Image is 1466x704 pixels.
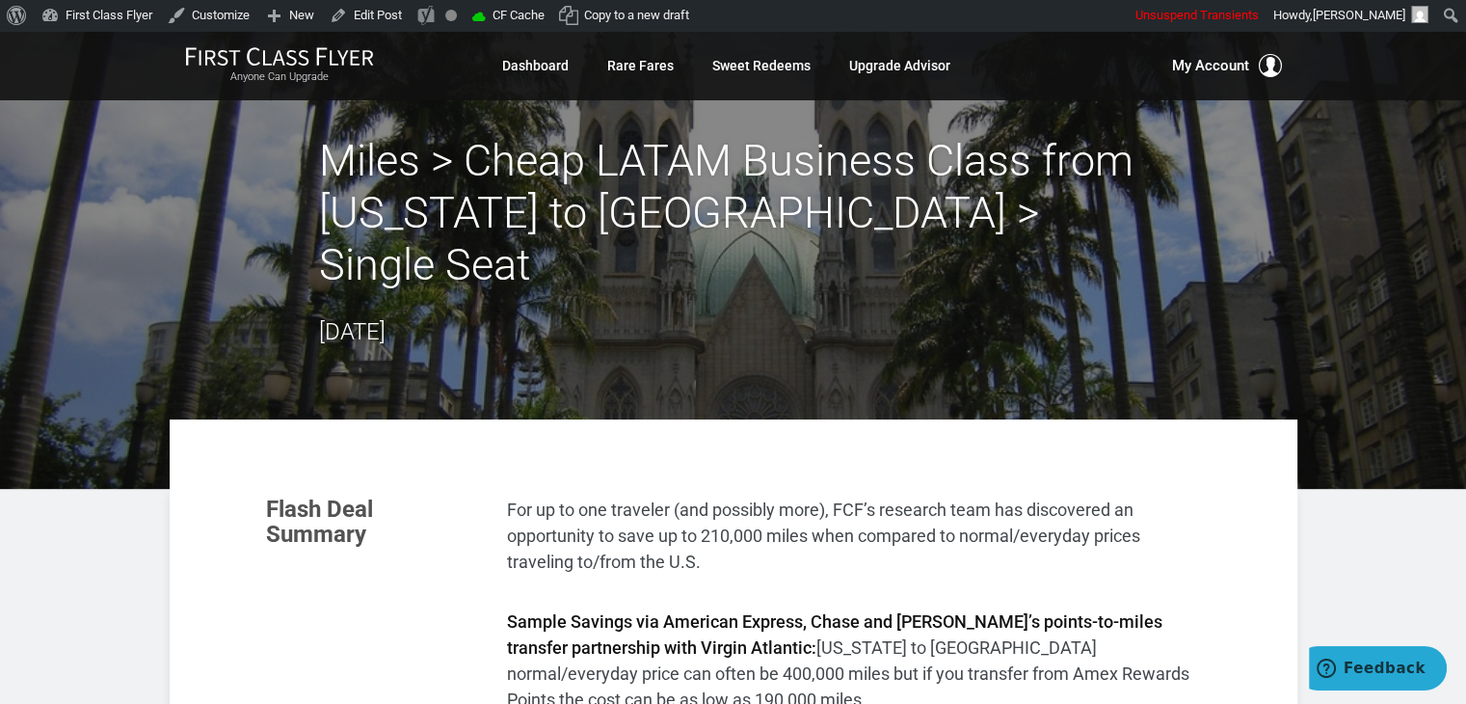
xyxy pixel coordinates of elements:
span: My Account [1172,54,1249,77]
a: First Class FlyerAnyone Can Upgrade [185,46,374,85]
a: Upgrade Advisor [849,48,950,83]
strong: Sample Savings via American Express, Chase and [PERSON_NAME]’s points-to-miles transfer partnersh... [507,611,1162,658]
time: [DATE] [319,318,386,345]
iframe: Opens a widget where you can find more information [1309,646,1447,694]
h3: Flash Deal Summary [266,497,478,548]
span: Unsuspend Transients [1135,8,1259,22]
a: Rare Fares [607,48,674,83]
span: [PERSON_NAME] [1313,8,1405,22]
a: Dashboard [502,48,569,83]
a: Sweet Redeems [712,48,811,83]
button: My Account [1172,54,1282,77]
img: First Class Flyer [185,46,374,67]
h2: Miles > Cheap LATAM Business Class from [US_STATE] to [GEOGRAPHIC_DATA] > Single Seat [319,135,1148,291]
small: Anyone Can Upgrade [185,70,374,84]
p: For up to one traveler (and possibly more), FCF’s research team has discovered an opportunity to ... [507,497,1201,575]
